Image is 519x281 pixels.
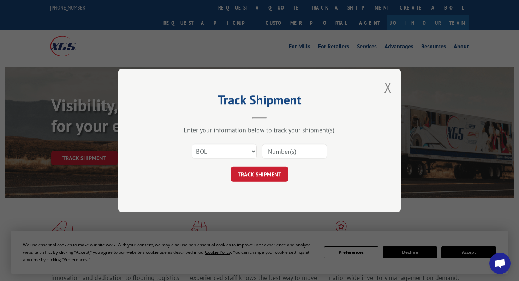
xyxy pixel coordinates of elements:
h2: Track Shipment [154,95,365,108]
button: Close modal [384,78,392,97]
input: Number(s) [262,144,327,159]
div: Enter your information below to track your shipment(s). [154,126,365,134]
button: TRACK SHIPMENT [231,167,288,182]
div: Open chat [489,253,511,274]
